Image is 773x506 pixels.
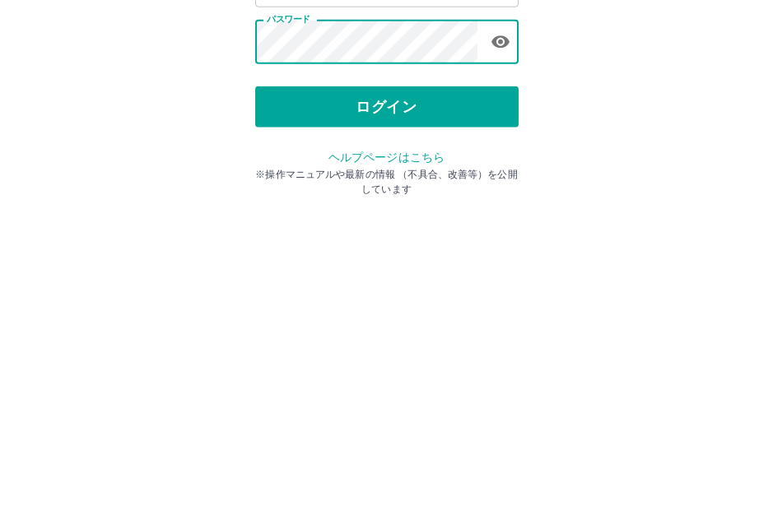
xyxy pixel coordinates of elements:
a: ヘルプページはこちら [328,349,445,362]
p: ※操作マニュアルや最新の情報 （不具合、改善等）を公開しています [255,365,519,395]
h2: ログイン [333,104,440,135]
label: 社員番号 [267,154,301,166]
button: ログイン [255,285,519,326]
label: パスワード [267,211,310,224]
